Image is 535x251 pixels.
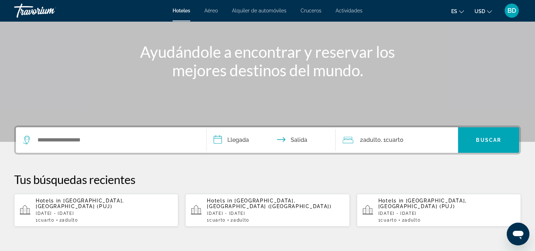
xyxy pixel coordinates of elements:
[507,223,529,245] iframe: Button to launch messaging window
[301,8,321,13] a: Cruceros
[475,9,485,14] span: USD
[59,218,78,223] span: 2
[402,218,420,223] span: 2
[357,194,521,227] button: Hotels in [GEOGRAPHIC_DATA], [GEOGRAPHIC_DATA] (PUJ)[DATE] - [DATE]1Cuarto2Adulto
[378,218,397,223] span: 1
[233,218,249,223] span: Adulto
[36,211,173,216] p: [DATE] - [DATE]
[207,218,226,223] span: 1
[173,8,190,13] a: Hoteles
[378,198,467,209] span: [GEOGRAPHIC_DATA], [GEOGRAPHIC_DATA] (PUJ)
[232,8,286,13] a: Alquiler de automóviles
[385,136,403,143] span: Cuarto
[507,7,516,14] span: BD
[231,218,249,223] span: 2
[476,137,501,143] span: Buscar
[405,218,420,223] span: Adulto
[336,127,458,153] button: Travelers: 2 adults, 0 children
[207,198,331,209] span: [GEOGRAPHIC_DATA], [GEOGRAPHIC_DATA] ([GEOGRAPHIC_DATA])
[16,127,519,153] div: Search widget
[207,211,344,216] p: [DATE] - [DATE]
[475,6,492,16] button: Change currency
[36,198,124,209] span: [GEOGRAPHIC_DATA], [GEOGRAPHIC_DATA] (PUJ)
[36,218,54,223] span: 1
[38,218,54,223] span: Cuarto
[207,198,232,203] span: Hotels in
[36,198,61,203] span: Hotels in
[451,6,464,16] button: Change language
[380,218,397,223] span: Cuarto
[378,198,404,203] span: Hotels in
[451,9,457,14] span: es
[360,135,380,145] span: 2
[336,8,362,13] a: Actividades
[380,135,403,145] span: , 1
[14,1,85,20] a: Travorium
[502,3,521,18] button: User Menu
[14,172,521,186] p: Tus búsquedas recientes
[62,218,78,223] span: Adulto
[204,8,218,13] a: Aéreo
[14,194,178,227] button: Hotels in [GEOGRAPHIC_DATA], [GEOGRAPHIC_DATA] (PUJ)[DATE] - [DATE]1Cuarto2Adulto
[363,136,380,143] span: Adulto
[378,211,515,216] p: [DATE] - [DATE]
[209,218,226,223] span: Cuarto
[185,194,349,227] button: Hotels in [GEOGRAPHIC_DATA], [GEOGRAPHIC_DATA] ([GEOGRAPHIC_DATA])[DATE] - [DATE]1Cuarto2Adulto
[135,43,400,79] h1: Ayudándole a encontrar y reservar los mejores destinos del mundo.
[207,127,336,153] button: Check in and out dates
[458,127,519,153] button: Buscar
